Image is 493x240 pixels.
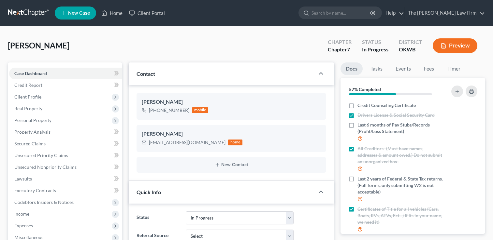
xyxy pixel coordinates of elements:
a: Unsecured Priority Claims [9,150,122,161]
div: mobile [192,107,208,113]
span: 7 [347,46,350,52]
a: Lawsuits [9,173,122,185]
button: Preview [433,38,477,53]
label: Status [133,211,182,224]
a: Executory Contracts [9,185,122,196]
div: [PERSON_NAME] [142,98,321,106]
div: home [228,140,242,145]
span: Drivers License & Social Security Card [357,112,435,118]
span: Miscellaneous [14,234,43,240]
span: All Creditors- (Must have names, addresses & amount owed.) Do not submit an unorganized box. [357,145,443,165]
span: Certificates of Title for all vehicles (Cars, Boats, RVs, ATVs, Ect...) If its in your name, we n... [357,206,443,225]
span: Unsecured Nonpriority Claims [14,164,77,170]
span: Contact [137,71,155,77]
strong: 57% Completed [349,87,381,92]
span: Credit Counseling Certificate [357,102,416,109]
span: Expenses [14,223,33,228]
a: Help [382,7,404,19]
a: Tasks [365,62,388,75]
a: Property Analysis [9,126,122,138]
span: Unsecured Priority Claims [14,153,68,158]
span: Executory Contracts [14,188,56,193]
a: Secured Claims [9,138,122,150]
span: Personal Property [14,117,51,123]
div: Chapter [328,46,352,53]
div: [EMAIL_ADDRESS][DOMAIN_NAME] [149,139,225,146]
a: Unsecured Nonpriority Claims [9,161,122,173]
a: Fees [419,62,440,75]
div: Chapter [328,38,352,46]
div: OKWB [399,46,422,53]
span: Last 6 months of Pay Stubs/Records (Profit/Loss Statement) [357,122,443,135]
span: Client Profile [14,94,41,100]
span: Credit Report [14,82,42,88]
a: Events [390,62,416,75]
a: Home [98,7,126,19]
div: In Progress [362,46,388,53]
div: [PHONE_NUMBER] [149,107,189,113]
span: Income [14,211,29,217]
a: Docs [341,62,363,75]
button: New Contact [142,162,321,167]
div: District [399,38,422,46]
span: [PERSON_NAME] [8,41,69,50]
span: Quick Info [137,189,161,195]
span: Codebtors Insiders & Notices [14,199,74,205]
a: Case Dashboard [9,68,122,79]
span: Real Property [14,106,42,111]
span: Lawsuits [14,176,32,181]
div: Status [362,38,388,46]
span: New Case [68,11,90,16]
span: Last 2 years of Federal & State Tax returns. (Full forms, only submitting W2 is not acceptable) [357,176,443,195]
input: Search by name... [312,7,371,19]
a: Timer [442,62,466,75]
a: Credit Report [9,79,122,91]
span: Secured Claims [14,141,46,146]
div: [PERSON_NAME] [142,130,321,138]
span: Case Dashboard [14,71,47,76]
a: Client Portal [126,7,168,19]
span: Property Analysis [14,129,51,135]
a: The [PERSON_NAME] Law Firm [405,7,485,19]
